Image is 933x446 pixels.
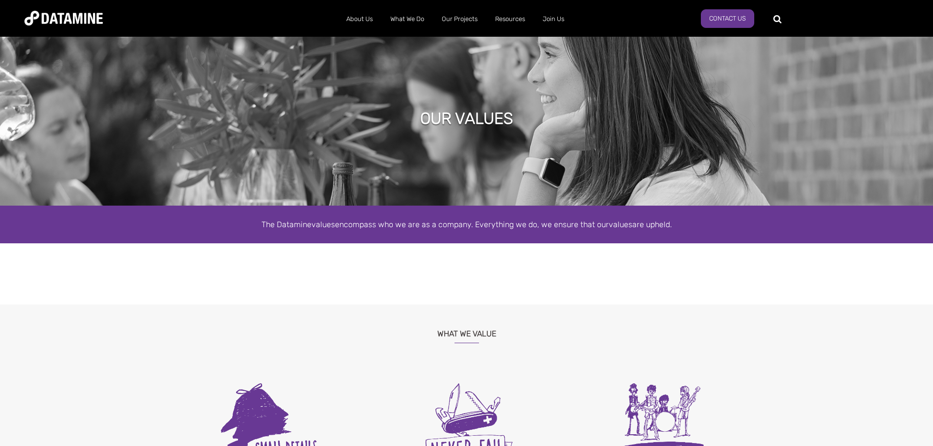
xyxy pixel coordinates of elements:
span: are upheld. [632,220,672,229]
a: What We Do [382,6,433,32]
a: Our Projects [433,6,486,32]
span: encompass who we are as a company. Everything we do, we ensure that our [335,220,609,229]
span: values [311,220,335,229]
img: Datamine [24,11,103,25]
h1: OUR VALUES [420,108,513,129]
a: Contact Us [701,9,754,28]
span: values [609,220,632,229]
a: About Us [337,6,382,32]
a: Resources [486,6,534,32]
h3: What We Value [180,317,753,343]
span: The Datamine [262,220,311,229]
a: Join Us [534,6,573,32]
